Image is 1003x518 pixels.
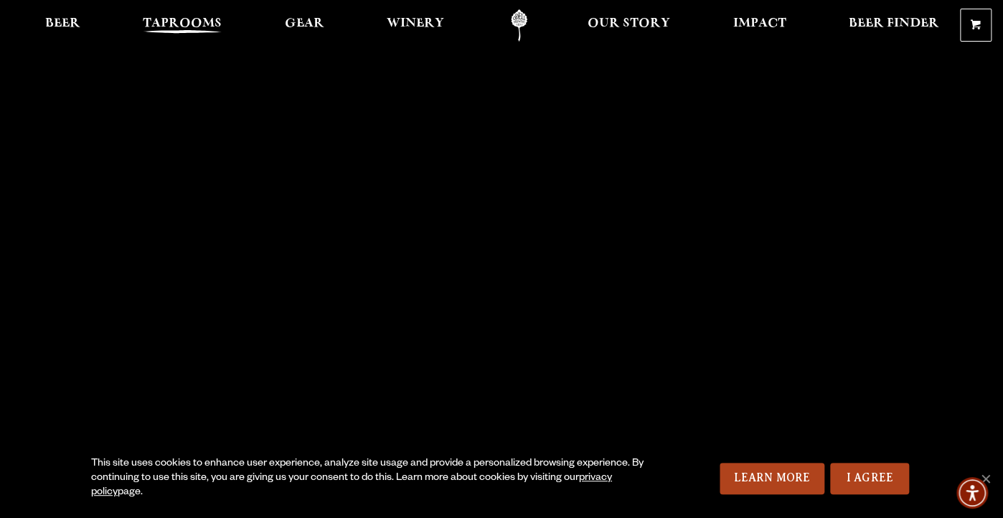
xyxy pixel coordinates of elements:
span: Our Story [588,18,670,29]
span: Beer Finder [849,18,939,29]
span: Gear [285,18,324,29]
span: Beer [45,18,80,29]
a: Gear [276,9,334,42]
div: This site uses cookies to enhance user experience, analyze site usage and provide a personalized ... [91,457,650,500]
span: Impact [733,18,786,29]
a: Impact [724,9,796,42]
a: Learn More [720,463,825,494]
a: Beer [36,9,90,42]
span: Taprooms [143,18,222,29]
div: Accessibility Menu [956,477,988,509]
a: privacy policy [91,473,612,499]
a: I Agree [830,463,909,494]
a: Odell Home [492,9,546,42]
a: Taprooms [133,9,231,42]
a: Our Story [578,9,679,42]
a: Winery [377,9,453,42]
a: Beer Finder [839,9,948,42]
span: Winery [387,18,444,29]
